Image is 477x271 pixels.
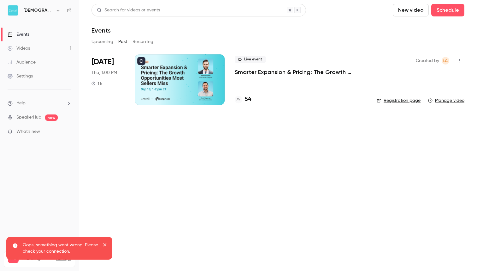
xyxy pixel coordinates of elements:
[8,59,36,65] div: Audience
[245,95,251,104] h4: 54
[377,97,421,104] a: Registration page
[91,37,113,47] button: Upcoming
[91,27,111,34] h1: Events
[235,95,251,104] a: 54
[64,129,71,135] iframe: Noticeable Trigger
[91,70,117,76] span: Thu, 1:00 PM
[91,54,125,105] div: Sep 18 Thu, 1:00 PM (America/New York)
[8,45,30,52] div: Videos
[16,100,26,107] span: Help
[103,242,107,249] button: close
[235,68,367,76] a: Smarter Expansion & Pricing: The Growth Opportunities Most Sellers Miss
[118,37,127,47] button: Past
[442,57,449,65] span: Lauren Gibson
[8,100,71,107] li: help-dropdown-opener
[431,4,464,16] button: Schedule
[23,242,98,255] p: Oops, something went wrong. Please check your connection.
[393,4,429,16] button: New video
[16,128,40,135] span: What's new
[23,7,53,14] h6: [DEMOGRAPHIC_DATA]
[132,37,154,47] button: Recurring
[428,97,464,104] a: Manage video
[235,56,266,63] span: Live event
[8,73,33,79] div: Settings
[91,81,102,86] div: 1 h
[91,57,114,67] span: [DATE]
[16,114,41,121] a: SpeakerHub
[8,5,18,15] img: Zentail
[97,7,160,14] div: Search for videos or events
[416,57,439,65] span: Created by
[45,114,58,121] span: new
[443,57,448,65] span: LG
[8,31,29,38] div: Events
